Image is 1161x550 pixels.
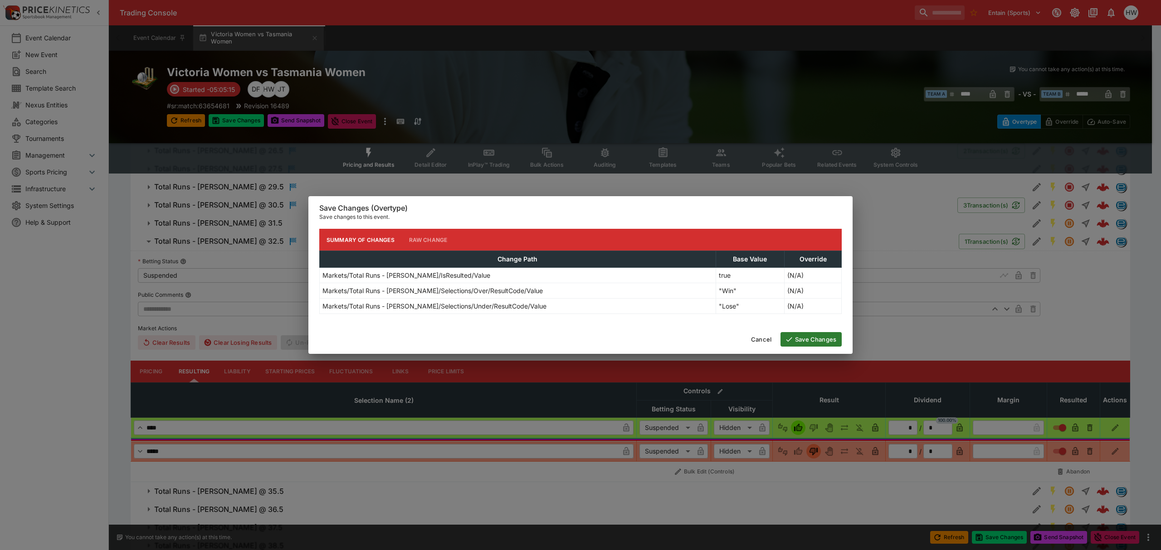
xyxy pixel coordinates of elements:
td: "Win" [716,283,785,299]
button: Summary of Changes [319,229,402,251]
p: Markets/Total Runs - [PERSON_NAME]/IsResulted/Value [322,270,490,280]
td: "Lose" [716,299,785,314]
button: Cancel [746,332,777,347]
td: (N/A) [785,299,842,314]
p: Save changes to this event. [319,212,842,222]
p: Markets/Total Runs - [PERSON_NAME]/Selections/Over/ResultCode/Value [322,286,543,295]
th: Change Path [320,251,716,268]
td: (N/A) [785,268,842,283]
p: Markets/Total Runs - [PERSON_NAME]/Selections/Under/ResultCode/Value [322,301,546,311]
th: Base Value [716,251,785,268]
td: true [716,268,785,283]
th: Override [785,251,842,268]
h6: Save Changes (Overtype) [319,203,842,213]
td: (N/A) [785,283,842,299]
button: Raw Change [402,229,455,251]
button: Save Changes [781,332,842,347]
